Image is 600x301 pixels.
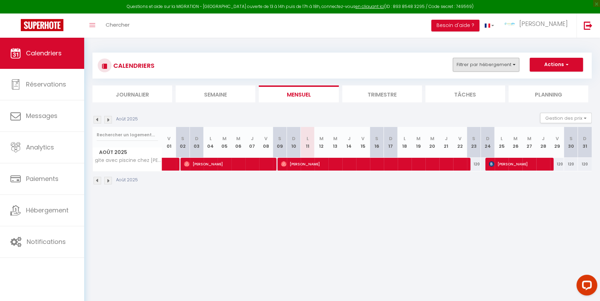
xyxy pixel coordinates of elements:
li: Mensuel [259,85,338,102]
th: 06 [231,127,245,158]
abbr: L [404,135,406,142]
th: 30 [564,127,578,158]
th: 27 [522,127,536,158]
p: Août 2025 [116,177,138,183]
abbr: J [348,135,351,142]
th: 01 [162,127,176,158]
th: 15 [356,127,370,158]
th: 05 [218,127,231,158]
button: Gestion des prix [540,113,592,123]
abbr: D [389,135,392,142]
img: Super Booking [21,19,63,31]
th: 04 [204,127,218,158]
abbr: V [167,135,170,142]
a: Chercher [100,13,135,38]
span: Paiements [26,174,59,183]
abbr: J [445,135,448,142]
div: 120 [578,158,592,171]
li: Tâches [425,85,505,102]
input: Rechercher un logement... [97,129,158,141]
img: logout [584,21,592,30]
abbr: L [210,135,212,142]
button: Actions [530,58,583,72]
abbr: S [278,135,281,142]
abbr: M [527,135,531,142]
div: 120 [564,158,578,171]
th: 22 [453,127,467,158]
abbr: M [222,135,227,142]
abbr: M [236,135,240,142]
abbr: S [375,135,378,142]
th: 29 [550,127,564,158]
abbr: M [319,135,324,142]
th: 28 [536,127,550,158]
th: 25 [495,127,509,158]
abbr: D [195,135,198,142]
span: [PERSON_NAME] [281,157,466,171]
abbr: L [501,135,503,142]
abbr: D [486,135,489,142]
span: Août 2025 [93,147,162,157]
img: ... [504,22,515,26]
abbr: J [251,135,254,142]
th: 03 [190,127,204,158]
span: Messages [26,111,58,120]
th: 19 [412,127,425,158]
p: Août 2025 [116,116,138,122]
th: 16 [370,127,384,158]
th: 26 [509,127,522,158]
th: 13 [328,127,342,158]
th: 09 [273,127,287,158]
div: 120 [550,158,564,171]
li: Journalier [92,85,172,102]
th: 21 [439,127,453,158]
abbr: M [416,135,421,142]
abbr: V [555,135,558,142]
abbr: M [430,135,434,142]
span: Calendriers [26,49,62,57]
abbr: S [472,135,475,142]
th: 31 [578,127,592,158]
span: Chercher [106,21,130,28]
abbr: V [264,135,267,142]
li: Semaine [176,85,255,102]
abbr: J [542,135,545,142]
th: 11 [301,127,315,158]
th: 20 [425,127,439,158]
th: 17 [384,127,398,158]
iframe: LiveChat chat widget [571,272,600,301]
th: 10 [287,127,301,158]
th: 14 [342,127,356,158]
th: 08 [259,127,273,158]
span: Hébergement [26,206,69,215]
h3: CALENDRIERS [112,58,155,73]
span: gite avec piscine chez [PERSON_NAME] [94,158,163,163]
abbr: V [361,135,364,142]
li: Planning [509,85,588,102]
span: Analytics [26,143,54,152]
th: 12 [315,127,328,158]
th: 24 [481,127,495,158]
th: 23 [467,127,481,158]
th: 18 [398,127,412,158]
span: [PERSON_NAME] [184,157,272,171]
abbr: S [181,135,184,142]
abbr: V [458,135,461,142]
span: [PERSON_NAME] [519,19,568,28]
button: Filtrer par hébergement [453,58,519,72]
button: Besoin d'aide ? [431,20,479,31]
abbr: M [513,135,518,142]
abbr: S [569,135,572,142]
div: 120 [467,158,481,171]
a: ... [PERSON_NAME] [499,13,576,38]
span: Notifications [27,237,66,246]
li: Trimestre [342,85,422,102]
th: 07 [245,127,259,158]
a: en cliquant ici [355,3,384,9]
span: Réservations [26,80,66,89]
abbr: L [307,135,309,142]
abbr: D [292,135,295,142]
span: [PERSON_NAME] [489,157,549,171]
abbr: M [333,135,337,142]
